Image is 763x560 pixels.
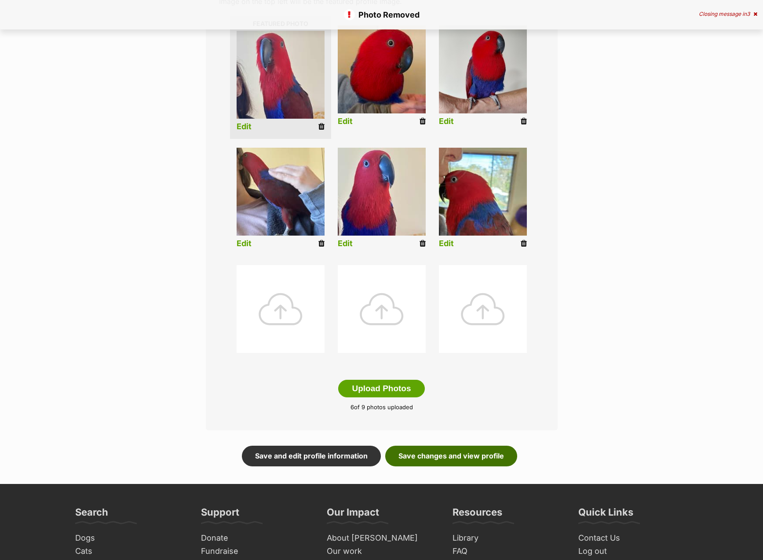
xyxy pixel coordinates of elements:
[350,404,354,411] span: 6
[219,403,544,412] p: of 9 photos uploaded
[449,545,566,558] a: FAQ
[439,117,454,126] a: Edit
[338,117,353,126] a: Edit
[439,25,527,113] img: mtyv2wo7jaukqeawtjiz.jpg
[327,506,379,524] h3: Our Impact
[201,506,239,524] h3: Support
[323,545,440,558] a: Our work
[237,148,325,236] img: uqvu628tjdzymioe0jno.jpg
[237,239,252,248] a: Edit
[237,122,252,131] a: Edit
[453,506,502,524] h3: Resources
[323,531,440,545] a: About [PERSON_NAME]
[439,148,527,236] img: x8tc5vvv1fmkev4ip1bv.jpg
[338,380,424,397] button: Upload Photos
[385,446,517,466] a: Save changes and view profile
[197,545,314,558] a: Fundraise
[72,531,189,545] a: Dogs
[338,239,353,248] a: Edit
[75,506,108,524] h3: Search
[242,446,381,466] a: Save and edit profile information
[72,545,189,558] a: Cats
[338,148,426,236] img: bmc3n5ouirfcymfs6lll.jpg
[699,11,757,17] div: Closing message in
[575,531,692,545] a: Contact Us
[449,531,566,545] a: Library
[575,545,692,558] a: Log out
[747,11,750,17] span: 3
[197,531,314,545] a: Donate
[338,25,426,113] img: smt9pjgv54alclblstb1.jpg
[9,9,754,21] p: Photo Removed
[237,31,325,119] img: vjnkkq3rdbeexs8psk6l.jpg
[578,506,633,524] h3: Quick Links
[439,239,454,248] a: Edit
